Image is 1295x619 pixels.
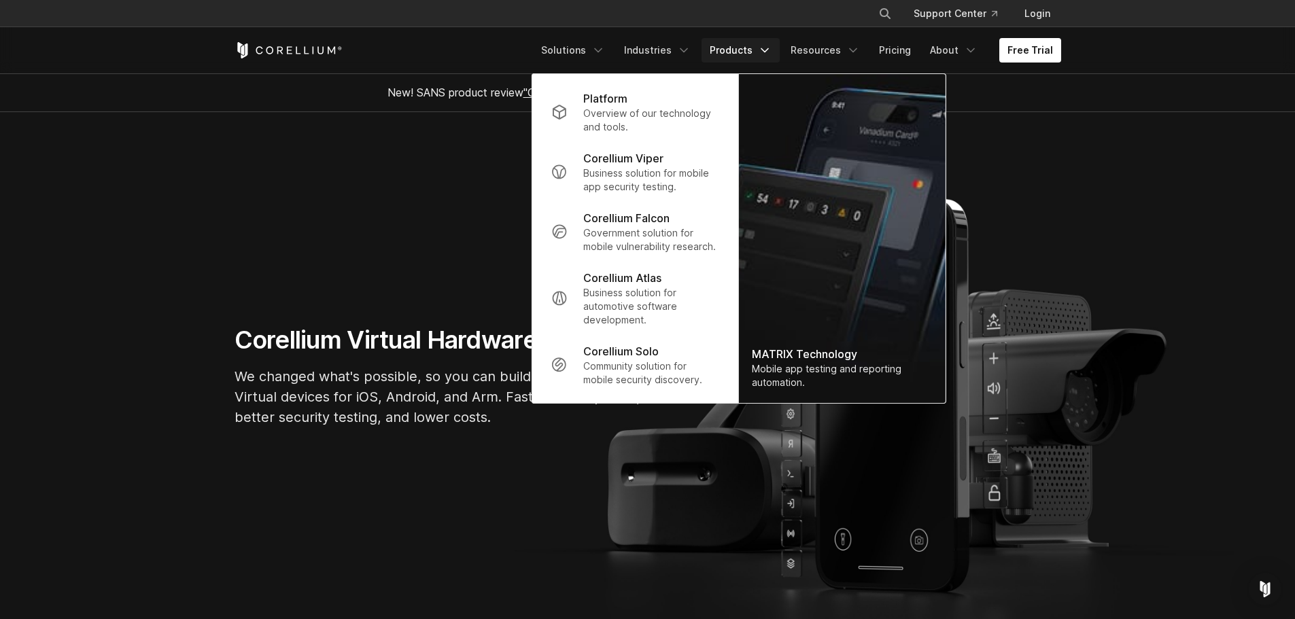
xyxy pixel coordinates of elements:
[540,262,729,335] a: Corellium Atlas Business solution for automotive software development.
[235,42,343,58] a: Corellium Home
[583,107,719,134] p: Overview of our technology and tools.
[752,346,931,362] div: MATRIX Technology
[540,82,729,142] a: Platform Overview of our technology and tools.
[387,86,908,99] span: New! SANS product review now available.
[583,226,719,253] p: Government solution for mobile vulnerability research.
[533,38,613,63] a: Solutions
[583,166,719,194] p: Business solution for mobile app security testing.
[540,202,729,262] a: Corellium Falcon Government solution for mobile vulnerability research.
[523,86,837,99] a: "Collaborative Mobile App Security Development and Analysis"
[583,270,661,286] p: Corellium Atlas
[873,1,897,26] button: Search
[616,38,699,63] a: Industries
[871,38,919,63] a: Pricing
[235,325,642,355] h1: Corellium Virtual Hardware
[533,38,1061,63] div: Navigation Menu
[583,210,670,226] p: Corellium Falcon
[235,366,642,427] p: We changed what's possible, so you can build what's next. Virtual devices for iOS, Android, and A...
[903,1,1008,26] a: Support Center
[752,362,931,389] div: Mobile app testing and reporting automation.
[583,343,659,359] p: Corellium Solo
[738,74,945,403] a: MATRIX Technology Mobile app testing and reporting automation.
[738,74,945,403] img: Matrix_WebNav_1x
[583,150,663,166] p: Corellium Viper
[583,359,719,387] p: Community solution for mobile security discovery.
[1249,573,1281,605] div: Open Intercom Messenger
[999,38,1061,63] a: Free Trial
[540,142,729,202] a: Corellium Viper Business solution for mobile app security testing.
[922,38,986,63] a: About
[583,286,719,327] p: Business solution for automotive software development.
[583,90,627,107] p: Platform
[862,1,1061,26] div: Navigation Menu
[540,335,729,395] a: Corellium Solo Community solution for mobile security discovery.
[1014,1,1061,26] a: Login
[702,38,780,63] a: Products
[782,38,868,63] a: Resources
